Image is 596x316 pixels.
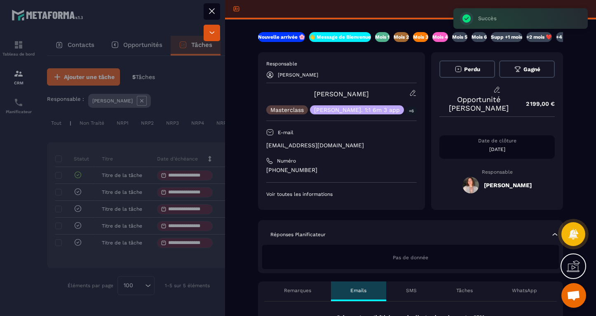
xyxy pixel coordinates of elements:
[464,66,480,72] span: Perdu
[499,60,555,78] button: Gagné
[314,107,400,113] p: [PERSON_NAME]. 1:1 6m 3 app
[406,287,417,294] p: SMS
[484,182,532,188] h5: [PERSON_NAME]
[266,191,417,197] p: Voir toutes les informations
[523,66,540,72] span: Gagné
[278,129,293,136] p: E-mail
[518,96,555,112] p: 2 199,00 €
[350,287,366,294] p: Emails
[314,90,369,98] a: [PERSON_NAME]
[439,169,555,175] p: Responsable
[266,60,417,67] p: Responsable
[393,255,428,260] span: Pas de donnée
[406,107,417,115] p: +6
[266,166,417,174] p: [PHONE_NUMBER]
[270,231,326,238] p: Réponses Planificateur
[278,72,318,78] p: [PERSON_NAME]
[266,142,417,149] p: [EMAIL_ADDRESS][DOMAIN_NAME]
[561,283,586,308] div: Ouvrir le chat
[456,287,473,294] p: Tâches
[277,158,296,164] p: Numéro
[439,146,555,153] p: [DATE]
[439,60,495,78] button: Perdu
[439,137,555,144] p: Date de clôture
[284,287,311,294] p: Remarques
[439,95,518,112] p: Opportunité [PERSON_NAME]
[512,287,537,294] p: WhatsApp
[270,107,304,113] p: Masterclass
